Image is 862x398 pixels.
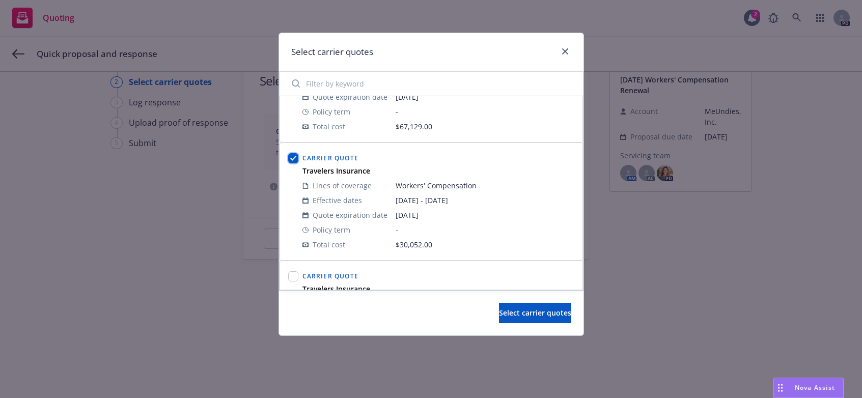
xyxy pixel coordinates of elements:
[396,195,574,206] span: [DATE] - [DATE]
[313,224,350,235] span: Policy term
[396,240,432,249] span: $30,052.00
[302,284,370,294] strong: Travelers Insurance
[302,154,359,162] span: Carrier Quote
[313,180,372,191] span: Lines of coverage
[499,303,571,323] button: Select carrier quotes
[774,378,787,397] div: Drag to move
[773,378,844,398] button: Nova Assist
[313,106,350,117] span: Policy term
[291,45,373,59] h1: Select carrier quotes
[286,73,577,94] input: Filter by keyword
[396,92,574,102] span: [DATE]
[313,210,387,220] span: Quote expiration date
[396,122,432,131] span: $67,129.00
[396,224,574,235] span: -
[313,92,387,102] span: Quote expiration date
[795,383,835,392] span: Nova Assist
[396,210,574,220] span: [DATE]
[313,121,345,132] span: Total cost
[499,308,571,318] span: Select carrier quotes
[559,45,571,58] a: close
[396,180,574,191] span: Workers' Compensation
[302,166,370,176] strong: Travelers Insurance
[396,106,574,117] span: -
[302,272,359,280] span: Carrier Quote
[313,195,362,206] span: Effective dates
[313,239,345,250] span: Total cost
